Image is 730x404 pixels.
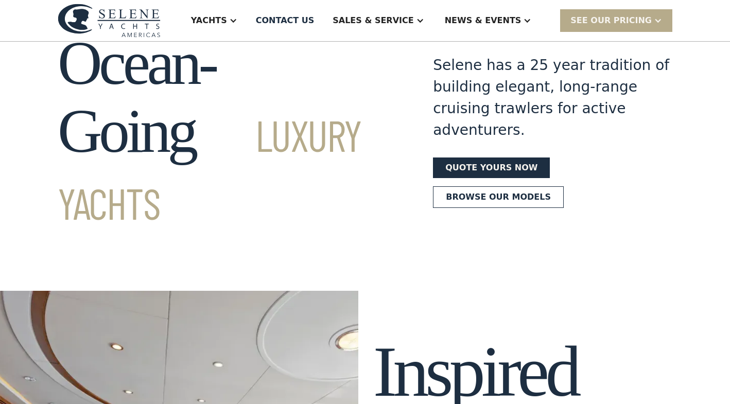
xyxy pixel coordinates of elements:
[433,186,564,208] a: Browse our models
[58,4,161,37] img: logo
[445,14,522,27] div: News & EVENTS
[58,29,396,233] h1: Ocean-Going
[256,14,315,27] div: Contact US
[333,14,413,27] div: Sales & Service
[433,157,550,178] a: Quote yours now
[58,109,361,229] span: Luxury Yachts
[191,14,227,27] div: Yachts
[560,9,672,31] div: SEE Our Pricing
[433,55,670,141] div: Selene has a 25 year tradition of building elegant, long-range cruising trawlers for active adven...
[570,14,652,27] div: SEE Our Pricing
